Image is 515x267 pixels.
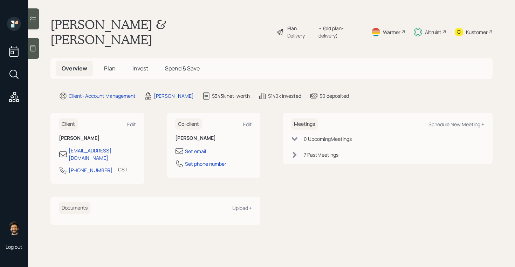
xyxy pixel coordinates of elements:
h1: [PERSON_NAME] & [PERSON_NAME] [50,17,270,47]
span: Plan [104,64,116,72]
div: Warmer [383,28,400,36]
div: Upload + [232,205,252,211]
div: $343k net-worth [212,92,250,100]
h6: Client [59,118,78,130]
div: Set phone number [185,160,226,167]
div: $140k invested [268,92,301,100]
div: Altruist [425,28,441,36]
div: CST [118,166,128,173]
div: 7 Past Meeting s [304,151,338,158]
div: Plan Delivery [287,25,315,39]
div: Client · Account Management [69,92,136,100]
div: [PERSON_NAME] [154,92,194,100]
div: 0 Upcoming Meeting s [304,135,352,143]
div: Edit [127,121,136,128]
span: Invest [132,64,148,72]
div: Edit [243,121,252,128]
div: • (old plan-delivery) [318,25,363,39]
div: Log out [6,244,22,250]
h6: Meetings [291,118,318,130]
h6: Co-client [175,118,202,130]
div: $0 deposited [320,92,349,100]
div: Kustomer [466,28,488,36]
div: Schedule New Meeting + [428,121,484,128]
span: Overview [62,64,87,72]
h6: [PERSON_NAME] [175,135,252,141]
h6: [PERSON_NAME] [59,135,136,141]
div: [EMAIL_ADDRESS][DOMAIN_NAME] [69,147,136,162]
h6: Documents [59,202,90,214]
span: Spend & Save [165,64,200,72]
img: eric-schwartz-headshot.png [7,221,21,235]
div: Set email [185,148,206,155]
div: [PHONE_NUMBER] [69,166,112,174]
